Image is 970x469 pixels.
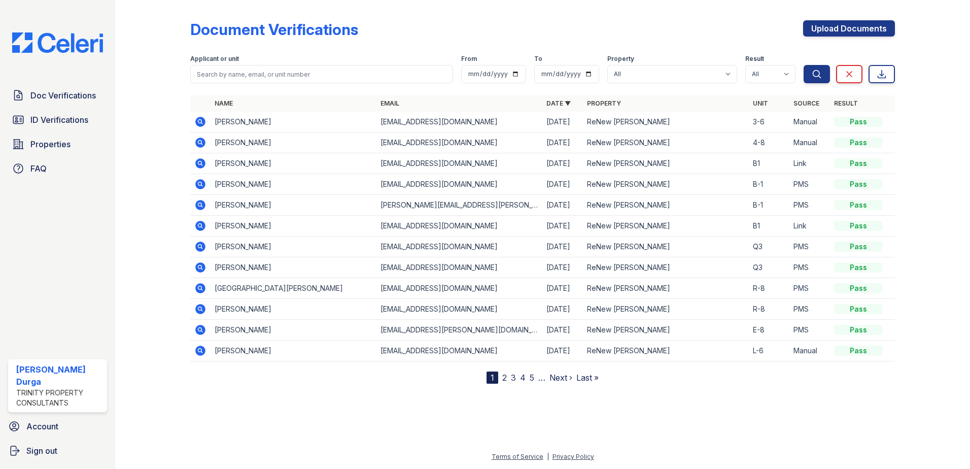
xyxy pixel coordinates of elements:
[749,174,789,195] td: B-1
[583,341,749,361] td: ReNew [PERSON_NAME]
[211,153,376,174] td: [PERSON_NAME]
[749,153,789,174] td: B1
[530,373,534,383] a: 5
[376,341,542,361] td: [EMAIL_ADDRESS][DOMAIN_NAME]
[30,138,71,150] span: Properties
[4,441,111,461] button: Sign out
[745,55,764,63] label: Result
[492,453,543,460] a: Terms of Service
[26,445,57,457] span: Sign out
[749,195,789,216] td: B-1
[834,158,883,169] div: Pass
[583,132,749,153] td: ReNew [PERSON_NAME]
[211,112,376,132] td: [PERSON_NAME]
[461,55,477,63] label: From
[583,195,749,216] td: ReNew [PERSON_NAME]
[749,237,789,257] td: Q3
[8,85,107,106] a: Doc Verifications
[542,174,583,195] td: [DATE]
[520,373,526,383] a: 4
[211,237,376,257] td: [PERSON_NAME]
[803,20,895,37] a: Upload Documents
[190,55,239,63] label: Applicant or unit
[749,341,789,361] td: L-6
[749,132,789,153] td: 4-8
[789,153,830,174] td: Link
[789,320,830,341] td: PMS
[211,216,376,237] td: [PERSON_NAME]
[789,341,830,361] td: Manual
[789,237,830,257] td: PMS
[789,278,830,299] td: PMS
[211,341,376,361] td: [PERSON_NAME]
[789,112,830,132] td: Manual
[211,320,376,341] td: [PERSON_NAME]
[749,216,789,237] td: B1
[16,363,103,388] div: [PERSON_NAME] Durga
[542,216,583,237] td: [DATE]
[487,372,498,384] div: 1
[789,195,830,216] td: PMS
[8,110,107,130] a: ID Verifications
[542,278,583,299] td: [DATE]
[211,278,376,299] td: [GEOGRAPHIC_DATA][PERSON_NAME]
[542,153,583,174] td: [DATE]
[376,237,542,257] td: [EMAIL_ADDRESS][DOMAIN_NAME]
[4,416,111,437] a: Account
[4,32,111,53] img: CE_Logo_Blue-a8612792a0a2168367f1c8372b55b34899dd931a85d93a1a3d3e32e68fde9ad4.png
[376,112,542,132] td: [EMAIL_ADDRESS][DOMAIN_NAME]
[749,257,789,278] td: Q3
[749,278,789,299] td: R-8
[749,320,789,341] td: E-8
[376,257,542,278] td: [EMAIL_ADDRESS][DOMAIN_NAME]
[834,99,858,107] a: Result
[834,117,883,127] div: Pass
[190,65,453,83] input: Search by name, email, or unit number
[789,132,830,153] td: Manual
[549,373,572,383] a: Next ›
[834,179,883,189] div: Pass
[376,132,542,153] td: [EMAIL_ADDRESS][DOMAIN_NAME]
[583,174,749,195] td: ReNew [PERSON_NAME]
[834,325,883,335] div: Pass
[542,112,583,132] td: [DATE]
[789,174,830,195] td: PMS
[8,158,107,179] a: FAQ
[542,237,583,257] td: [DATE]
[576,373,599,383] a: Last »
[542,320,583,341] td: [DATE]
[789,257,830,278] td: PMS
[8,134,107,154] a: Properties
[211,257,376,278] td: [PERSON_NAME]
[542,299,583,320] td: [DATE]
[376,278,542,299] td: [EMAIL_ADDRESS][DOMAIN_NAME]
[376,195,542,216] td: [PERSON_NAME][EMAIL_ADDRESS][PERSON_NAME][DOMAIN_NAME]
[583,216,749,237] td: ReNew [PERSON_NAME]
[380,99,399,107] a: Email
[834,346,883,356] div: Pass
[552,453,594,460] a: Privacy Policy
[542,195,583,216] td: [DATE]
[834,138,883,148] div: Pass
[583,257,749,278] td: ReNew [PERSON_NAME]
[749,299,789,320] td: R-8
[211,174,376,195] td: [PERSON_NAME]
[546,99,571,107] a: Date ▼
[834,200,883,210] div: Pass
[583,112,749,132] td: ReNew [PERSON_NAME]
[215,99,233,107] a: Name
[587,99,621,107] a: Property
[538,372,545,384] span: …
[542,257,583,278] td: [DATE]
[583,299,749,320] td: ReNew [PERSON_NAME]
[190,20,358,39] div: Document Verifications
[376,216,542,237] td: [EMAIL_ADDRESS][DOMAIN_NAME]
[753,99,768,107] a: Unit
[834,283,883,293] div: Pass
[583,278,749,299] td: ReNew [PERSON_NAME]
[30,89,96,102] span: Doc Verifications
[607,55,634,63] label: Property
[502,373,507,383] a: 2
[376,299,542,320] td: [EMAIL_ADDRESS][DOMAIN_NAME]
[583,237,749,257] td: ReNew [PERSON_NAME]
